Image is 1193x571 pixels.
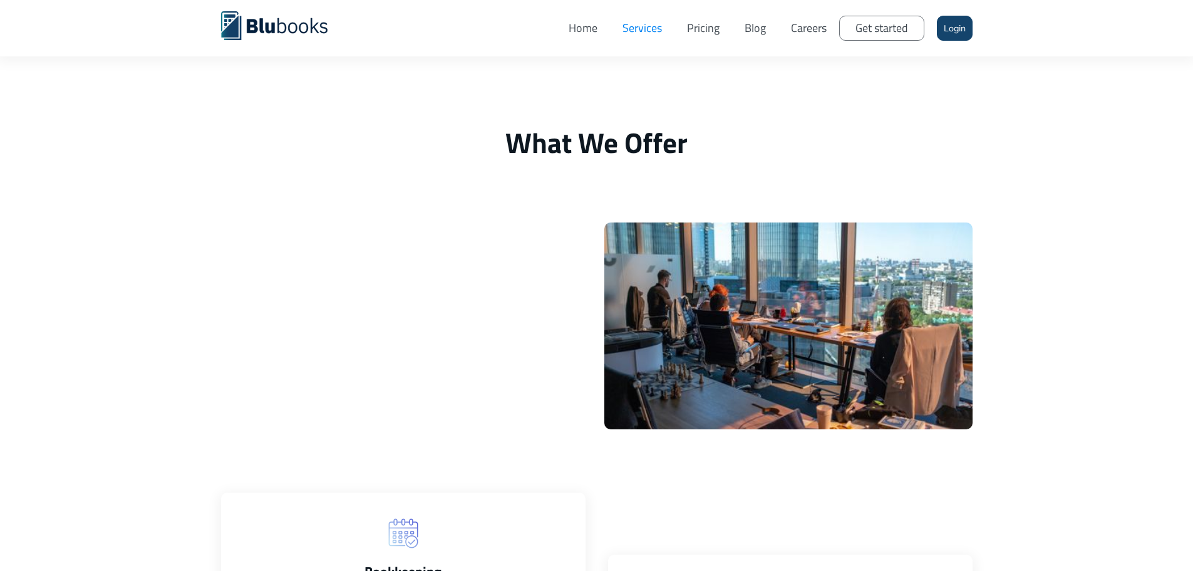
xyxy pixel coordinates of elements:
[221,125,973,160] h1: What We Offer
[610,9,674,47] a: Services
[732,9,778,47] a: Blog
[556,9,610,47] a: Home
[937,16,973,41] a: Login
[778,9,839,47] a: Careers
[674,9,732,47] a: Pricing
[839,16,924,41] a: Get started
[221,9,346,40] a: home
